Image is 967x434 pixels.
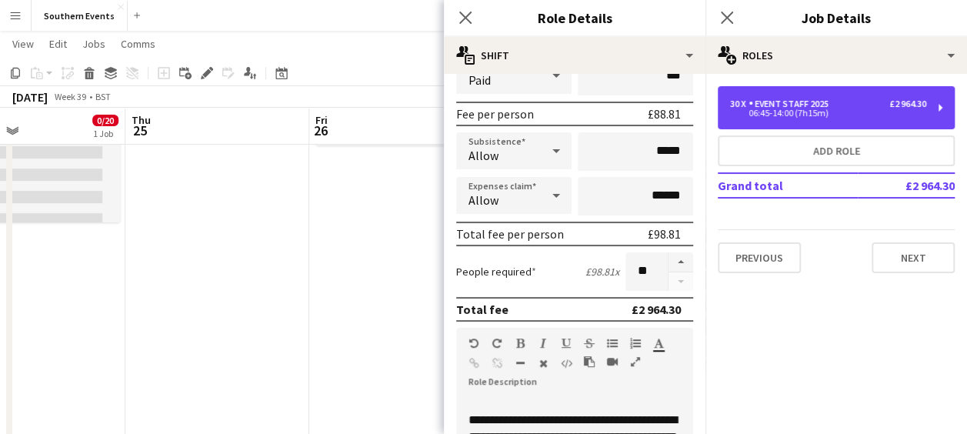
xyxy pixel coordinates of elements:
button: Increase [669,252,693,272]
button: Redo [492,337,502,349]
button: Italic [538,337,549,349]
span: 25 [129,122,151,139]
div: Total fee per person [456,226,564,242]
span: Allow [468,148,499,163]
div: BST [95,91,111,102]
span: Week 39 [51,91,89,102]
div: 06:45-14:00 (7h15m) [730,109,926,117]
button: Bold [515,337,525,349]
button: Paste as plain text [584,356,595,368]
span: 0/20 [92,115,118,126]
span: Paid [468,72,491,88]
span: Jobs [82,37,105,51]
button: Strikethrough [584,337,595,349]
a: Jobs [76,34,112,54]
span: Allow [468,192,499,208]
button: Text Color [653,337,664,349]
button: Underline [561,337,572,349]
td: Grand total [718,173,858,198]
a: Comms [115,34,162,54]
span: Fri [315,113,328,127]
button: Previous [718,242,801,273]
span: Edit [49,37,67,51]
div: Event Staff 2025 [749,98,835,109]
div: £2 964.30 [889,98,926,109]
div: Roles [705,37,967,74]
button: Horizontal Line [515,357,525,369]
div: £98.81 [648,226,681,242]
td: £2 964.30 [858,173,955,198]
div: £98.81 x [585,265,619,279]
span: Comms [121,37,155,51]
button: Fullscreen [630,356,641,368]
button: Clear Formatting [538,357,549,369]
div: 30 x [730,98,749,109]
div: £88.81 [648,106,681,122]
div: Total fee [456,302,509,317]
button: Add role [718,135,955,166]
a: Edit [43,34,73,54]
label: People required [456,265,536,279]
span: Thu [132,113,151,127]
button: HTML Code [561,357,572,369]
span: 26 [313,122,328,139]
div: £2 964.30 [632,302,681,317]
div: 1 Job [93,128,118,139]
button: Ordered List [630,337,641,349]
button: Southern Events [32,1,128,31]
h3: Job Details [705,8,967,28]
button: Next [872,242,955,273]
h3: Role Details [444,8,705,28]
span: View [12,37,34,51]
button: Insert video [607,356,618,368]
div: Fee per person [456,106,534,122]
button: Undo [468,337,479,349]
div: Shift [444,37,705,74]
button: Unordered List [607,337,618,349]
div: [DATE] [12,89,48,105]
a: View [6,34,40,54]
